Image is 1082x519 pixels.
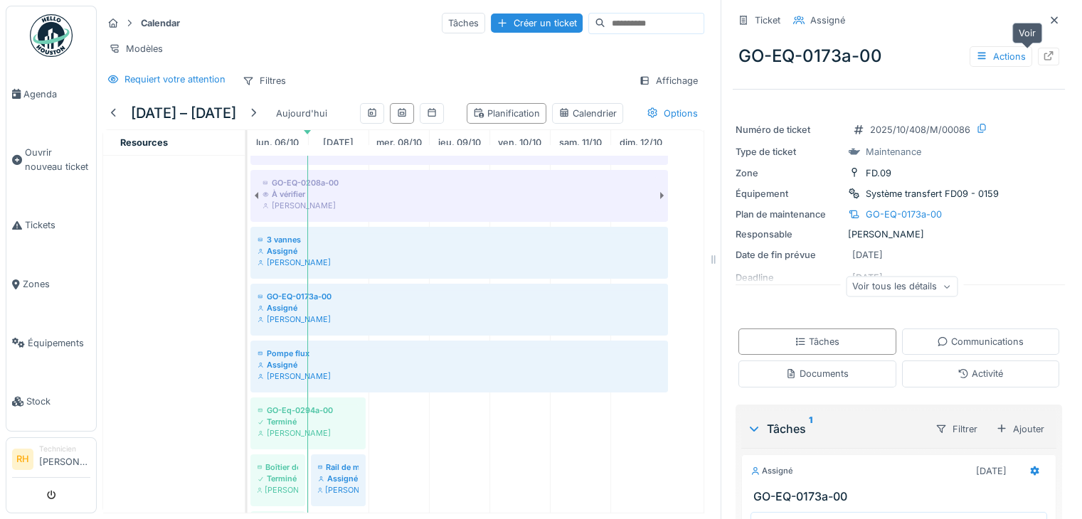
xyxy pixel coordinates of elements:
div: Ajouter [990,419,1051,439]
a: 12 octobre 2025 [616,133,666,152]
a: Tickets [6,196,96,255]
div: Tâches [795,335,839,348]
li: RH [12,449,33,470]
div: Système transfert FD09 - 0159 [866,187,999,200]
div: Plan de maintenance [736,208,842,221]
div: Maintenance [866,145,921,159]
div: [DATE] [976,464,1007,478]
a: Zones [6,255,96,314]
div: GO-EQ-0173a-00 [866,208,942,221]
div: Actions [970,46,1032,67]
a: RH Technicien[PERSON_NAME] [12,444,90,478]
div: [PERSON_NAME] [262,200,656,211]
div: Tâches [442,13,485,33]
div: [PERSON_NAME] [318,484,359,496]
div: [PERSON_NAME] [736,228,1062,241]
div: GO-Eq-0294a-00 [258,405,359,416]
span: Ouvrir nouveau ticket [25,146,90,173]
div: Modèles [102,38,169,59]
span: Resources [120,137,168,148]
a: 11 octobre 2025 [556,133,605,152]
a: Équipements [6,314,96,373]
span: Agenda [23,87,90,101]
div: Options [640,103,704,124]
div: Ticket [755,14,780,27]
div: [PERSON_NAME] [258,257,661,268]
div: 2025/10/408/M/00086 [870,123,970,137]
div: [PERSON_NAME] [258,314,661,325]
div: Voir [1012,23,1042,43]
div: 3 vannes [258,234,661,245]
a: 7 octobre 2025 [319,133,357,152]
div: Documents [785,367,849,380]
h3: GO-EQ-0173a-00 [753,490,1050,503]
div: Assigné [258,245,661,257]
div: Calendrier [558,107,617,120]
span: Zones [23,277,90,291]
li: [PERSON_NAME] [39,444,90,474]
div: Filtres [236,70,292,91]
h5: [DATE] – [DATE] [131,105,236,122]
a: 6 octobre 2025 [253,133,302,152]
span: Équipements [28,336,90,350]
sup: 1 [809,420,812,437]
div: [PERSON_NAME] [258,484,298,496]
div: Assigné [318,473,359,484]
div: Créer un ticket [491,14,583,33]
div: [DATE] [852,248,883,262]
div: Communications [937,335,1024,348]
div: Type de ticket [736,145,842,159]
div: [PERSON_NAME] [258,427,359,439]
div: Tâches [747,420,923,437]
a: Stock [6,373,96,432]
div: GO-EQ-0173a-00 [258,291,661,302]
div: Zone [736,166,842,180]
div: Équipement [736,187,842,200]
div: Requiert votre attention [124,73,226,86]
div: Numéro de ticket [736,123,842,137]
span: Stock [26,395,90,408]
div: Filtrer [929,419,984,439]
a: 9 octobre 2025 [435,133,484,152]
div: À vérifier [262,188,656,200]
a: Agenda [6,65,96,124]
strong: Calendar [135,16,186,30]
div: Technicien [39,444,90,454]
div: Terminé [258,416,359,427]
div: Assigné [810,14,845,27]
div: Responsable [736,228,842,241]
div: GO-EQ-0173a-00 [733,38,1065,75]
div: Terminé [258,473,298,484]
div: GO-EQ-0208a-00 [262,177,656,188]
div: Pompe flux [258,348,661,359]
div: Rail de microdoseur sofra/derinox [318,461,359,473]
a: Ouvrir nouveau ticket [6,124,96,196]
a: 8 octobre 2025 [373,133,425,152]
div: Voir tous les détails [846,276,958,296]
a: 10 octobre 2025 [494,133,545,152]
div: Assigné [258,359,661,370]
div: Affichage [632,70,704,91]
div: Aujourd'hui [270,104,333,123]
div: Date de fin prévue [736,248,842,262]
div: Activité [958,367,1003,380]
div: Boîtier de commande de l'agitateur bord de cuve n°310 [258,461,298,473]
img: Badge_color-CXgf-gQk.svg [30,14,73,57]
span: Tickets [25,218,90,232]
div: Planification [473,107,540,120]
div: FD.09 [866,166,891,180]
div: [PERSON_NAME] [258,370,661,382]
div: Assigné [750,465,793,477]
div: Assigné [258,302,661,314]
